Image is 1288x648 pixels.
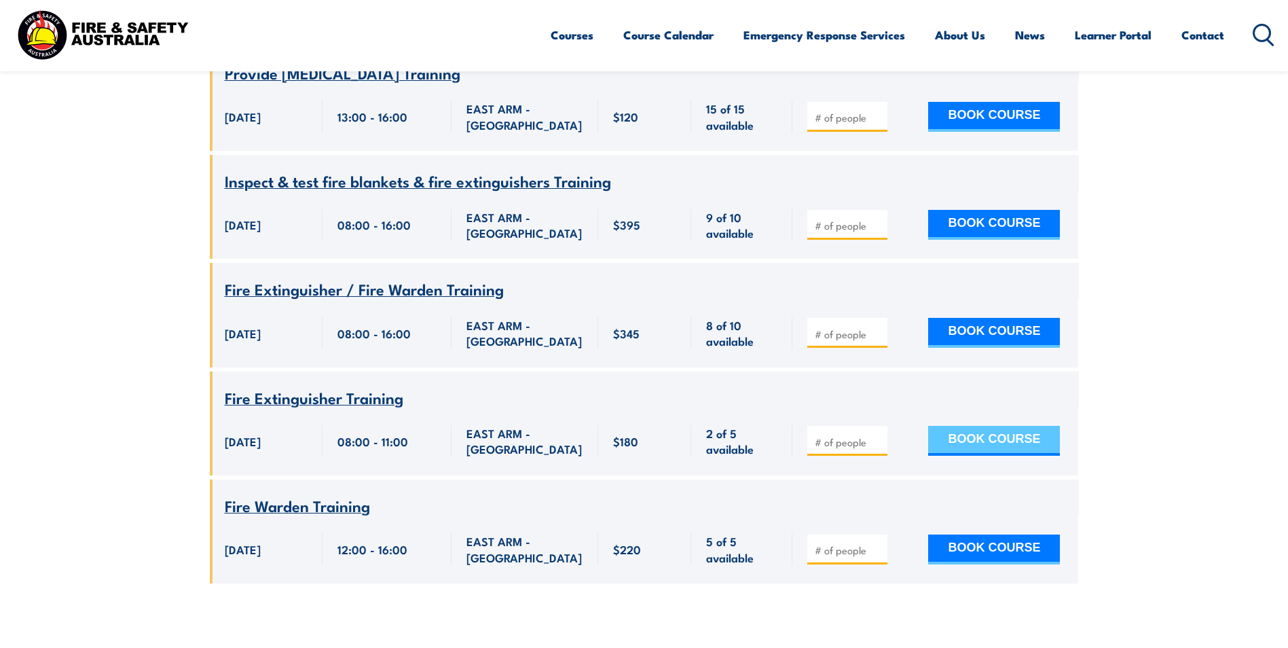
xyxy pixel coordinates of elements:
[225,494,370,517] span: Fire Warden Training
[466,425,583,457] span: EAST ARM - [GEOGRAPHIC_DATA]
[225,541,261,557] span: [DATE]
[225,169,611,192] span: Inspect & test fire blankets & fire extinguishers Training
[337,109,407,124] span: 13:00 - 16:00
[706,317,777,349] span: 8 of 10 available
[815,543,883,557] input: # of people
[466,209,583,241] span: EAST ARM - [GEOGRAPHIC_DATA]
[928,102,1060,132] button: BOOK COURSE
[815,435,883,449] input: # of people
[743,17,905,53] a: Emergency Response Services
[225,217,261,232] span: [DATE]
[337,325,411,341] span: 08:00 - 16:00
[466,533,583,565] span: EAST ARM - [GEOGRAPHIC_DATA]
[613,109,638,124] span: $120
[706,425,777,457] span: 2 of 5 available
[815,111,883,124] input: # of people
[706,101,777,132] span: 15 of 15 available
[928,318,1060,348] button: BOOK COURSE
[225,61,460,84] span: Provide [MEDICAL_DATA] Training
[928,535,1060,564] button: BOOK COURSE
[613,217,640,232] span: $395
[225,390,403,407] a: Fire Extinguisher Training
[225,173,611,190] a: Inspect & test fire blankets & fire extinguishers Training
[1075,17,1152,53] a: Learner Portal
[225,109,261,124] span: [DATE]
[337,217,411,232] span: 08:00 - 16:00
[466,101,583,132] span: EAST ARM - [GEOGRAPHIC_DATA]
[815,327,883,341] input: # of people
[225,433,261,449] span: [DATE]
[225,281,504,298] a: Fire Extinguisher / Fire Warden Training
[337,541,407,557] span: 12:00 - 16:00
[337,433,408,449] span: 08:00 - 11:00
[225,498,370,515] a: Fire Warden Training
[613,325,640,341] span: $345
[815,219,883,232] input: # of people
[1181,17,1224,53] a: Contact
[623,17,714,53] a: Course Calendar
[551,17,593,53] a: Courses
[225,65,460,82] a: Provide [MEDICAL_DATA] Training
[613,433,638,449] span: $180
[225,277,504,300] span: Fire Extinguisher / Fire Warden Training
[935,17,985,53] a: About Us
[225,325,261,341] span: [DATE]
[225,386,403,409] span: Fire Extinguisher Training
[1015,17,1045,53] a: News
[928,210,1060,240] button: BOOK COURSE
[706,533,777,565] span: 5 of 5 available
[613,541,641,557] span: $220
[928,426,1060,456] button: BOOK COURSE
[466,317,583,349] span: EAST ARM - [GEOGRAPHIC_DATA]
[706,209,777,241] span: 9 of 10 available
